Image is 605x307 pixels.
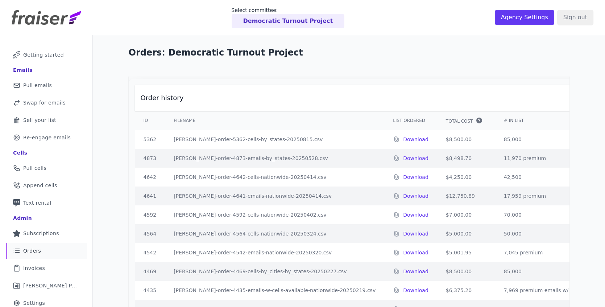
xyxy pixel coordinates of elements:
td: $8,500.00 [437,262,495,281]
img: Fraiser Logo [12,10,81,25]
a: Invoices [6,260,87,276]
a: Swap for emails [6,95,87,111]
p: Select committee: [232,7,345,14]
a: Getting started [6,47,87,63]
a: Pull emails [6,77,87,93]
th: Filename [165,111,384,130]
td: [PERSON_NAME]-order-4642-cells-nationwide-20250414.csv [165,168,384,187]
a: Text rental [6,195,87,211]
span: Orders [23,247,41,254]
a: Re-engage emails [6,130,87,146]
td: 4542 [135,243,165,262]
td: 4564 [135,224,165,243]
p: Democratic Turnout Project [243,17,333,25]
a: Pull cells [6,160,87,176]
a: Download [403,155,428,162]
div: Cells [13,149,27,156]
input: Agency Settings [495,10,554,25]
span: Pull emails [23,82,52,89]
span: Total Cost [446,118,473,124]
a: Sell your list [6,112,87,128]
td: $8,498.70 [437,149,495,168]
a: Subscriptions [6,225,87,241]
div: Admin [13,214,32,222]
td: [PERSON_NAME]-order-4469-cells-by_cities-by_states-20250227.csv [165,262,384,281]
td: 4641 [135,187,165,205]
a: Download [403,287,428,294]
td: [PERSON_NAME]-order-4641-emails-nationwide-20250414.csv [165,187,384,205]
span: Pull cells [23,164,46,172]
td: $5,000.00 [437,224,495,243]
span: Append cells [23,182,57,189]
td: [PERSON_NAME]-order-4435-emails-w-cells-available-nationwide-20250219.csv [165,281,384,300]
td: 4592 [135,205,165,224]
td: 5362 [135,130,165,149]
a: Download [403,173,428,181]
td: [PERSON_NAME]-order-4564-cells-nationwide-20250324.csv [165,224,384,243]
th: ID [135,111,165,130]
span: Sell your list [23,116,56,124]
a: Orders [6,243,87,259]
span: Settings [23,299,45,307]
a: [PERSON_NAME] Performance [6,278,87,294]
span: Subscriptions [23,230,59,237]
a: Download [403,230,428,237]
td: [PERSON_NAME]-order-4873-emails-by_states-20250528.csv [165,149,384,168]
span: Getting started [23,51,64,58]
td: $4,250.00 [437,168,495,187]
span: Re-engage emails [23,134,71,141]
input: Sign out [557,10,593,25]
span: Swap for emails [23,99,66,106]
td: 4469 [135,262,165,281]
a: Download [403,268,428,275]
td: [PERSON_NAME]-order-4592-cells-nationwide-20250402.csv [165,205,384,224]
a: Download [403,192,428,200]
td: 4642 [135,168,165,187]
span: [PERSON_NAME] Performance [23,282,78,289]
div: Emails [13,66,33,74]
span: Invoices [23,265,45,272]
td: $5,001.95 [437,243,495,262]
td: [PERSON_NAME]-order-4542-emails-nationwide-20250320.csv [165,243,384,262]
td: $7,000.00 [437,205,495,224]
a: Select committee: Democratic Turnout Project [232,7,345,28]
a: Download [403,211,428,218]
th: List Ordered [384,111,437,130]
td: $6,375.20 [437,281,495,300]
td: [PERSON_NAME]-order-5362-cells-by_states-20250815.csv [165,130,384,149]
h1: Orders: Democratic Turnout Project [129,47,569,58]
td: $12,750.89 [437,187,495,205]
td: 4435 [135,281,165,300]
td: $8,500.00 [437,130,495,149]
a: Download [403,249,428,256]
span: Text rental [23,199,51,206]
td: 4873 [135,149,165,168]
a: Append cells [6,177,87,193]
a: Download [403,136,428,143]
